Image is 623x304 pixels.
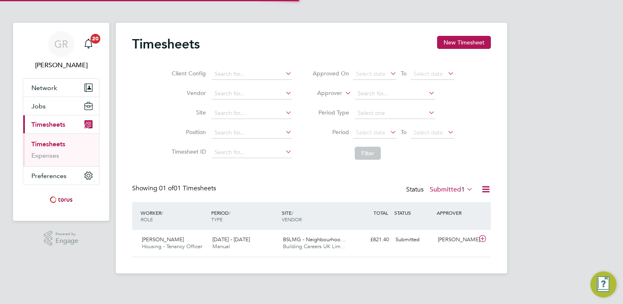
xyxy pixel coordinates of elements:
div: WORKER [139,205,209,227]
input: Search for... [212,127,292,139]
span: Select date [356,70,385,77]
span: Housing - Tenancy Officer [142,243,202,250]
input: Select one [355,108,435,119]
div: Timesheets [23,133,99,166]
span: Building Careers UK Lim… [283,243,346,250]
input: Search for... [212,88,292,99]
span: / [229,209,230,216]
nav: Main navigation [13,23,109,221]
input: Search for... [355,88,435,99]
div: Showing [132,184,218,193]
div: [PERSON_NAME] [435,233,477,247]
div: SITE [280,205,350,227]
span: Select date [356,129,385,136]
label: Submitted [430,185,473,194]
span: Powered by [55,231,78,238]
span: 1 [461,185,465,194]
label: Period Type [312,109,349,116]
div: Status [406,184,475,196]
span: Manual [212,243,230,250]
span: [DATE] - [DATE] [212,236,250,243]
div: STATUS [392,205,435,220]
span: 20 [91,34,100,44]
span: Engage [55,238,78,245]
button: Jobs [23,97,99,115]
span: Preferences [31,172,66,180]
button: New Timesheet [437,36,491,49]
img: torus-logo-retina.png [47,193,75,206]
a: Expenses [31,152,59,159]
span: VENDOR [282,216,302,222]
a: Go to home page [23,193,99,206]
span: Geraldine Rice [23,60,99,70]
button: Network [23,79,99,97]
span: Select date [413,129,443,136]
span: ROLE [141,216,153,222]
span: Jobs [31,102,46,110]
span: GR [54,39,68,49]
span: To [398,127,409,137]
span: 01 Timesheets [159,184,216,192]
label: Position [169,128,206,136]
a: Powered byEngage [44,231,79,246]
span: / [161,209,163,216]
span: Timesheets [31,121,65,128]
span: Network [31,84,57,92]
div: PERIOD [209,205,280,227]
label: Client Config [169,70,206,77]
button: Preferences [23,167,99,185]
label: Approved On [312,70,349,77]
button: Filter [355,147,381,160]
button: Engage Resource Center [590,271,616,297]
input: Search for... [212,147,292,158]
input: Search for... [212,68,292,80]
input: Search for... [212,108,292,119]
div: £821.40 [350,233,392,247]
button: Timesheets [23,115,99,133]
span: BSLMG - Neighbourhoo… [283,236,346,243]
span: [PERSON_NAME] [142,236,184,243]
label: Period [312,128,349,136]
span: TOTAL [373,209,388,216]
span: TYPE [211,216,223,222]
span: / [292,209,293,216]
label: Timesheet ID [169,148,206,155]
span: Select date [413,70,443,77]
label: Site [169,109,206,116]
h2: Timesheets [132,36,200,52]
span: To [398,68,409,79]
label: Approver [305,89,342,97]
a: 20 [80,31,97,57]
a: Timesheets [31,140,65,148]
a: GR[PERSON_NAME] [23,31,99,70]
label: Vendor [169,89,206,97]
span: 01 of [159,184,174,192]
div: APPROVER [435,205,477,220]
div: Submitted [392,233,435,247]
